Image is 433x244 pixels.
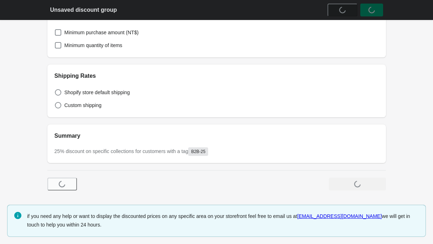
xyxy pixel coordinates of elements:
span: B2B-25 [191,147,205,156]
h2: Unsaved discount group [50,6,117,14]
span: Minimum purchase amount (NT$) [65,29,139,36]
div: if you need any help or want to display the discounted prices on any specific area on your storef... [27,211,419,230]
h2: Summary [55,132,379,140]
span: Shopify store default shipping [65,89,130,96]
a: [EMAIL_ADDRESS][DOMAIN_NAME] [297,213,382,219]
span: Custom shipping [65,102,102,109]
h2: Shipping Rates [55,72,379,80]
span: 25 % discount on specific collections [55,148,135,154]
span: Minimum quantity of items [65,42,123,49]
span: for customers with a tag [135,148,208,154]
